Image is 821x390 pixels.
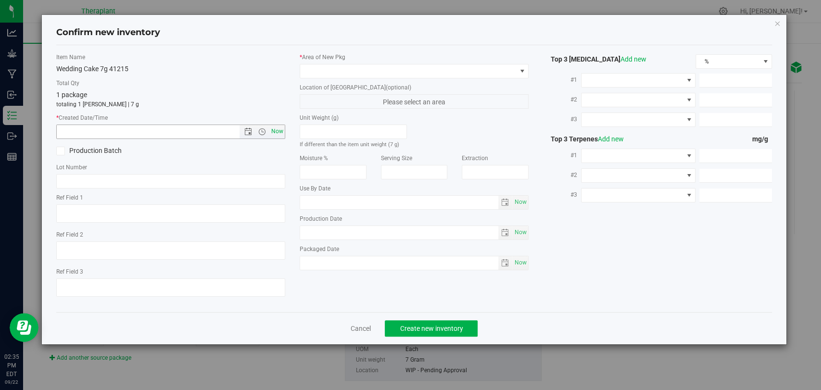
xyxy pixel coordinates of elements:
label: Ref Field 2 [56,230,285,239]
span: Please select an area [300,94,529,109]
label: Lot Number [56,163,285,172]
span: Open the date view [240,128,256,136]
label: Area of New Pkg [300,53,529,62]
label: Unit Weight (g) [300,113,407,122]
p: totaling 1 [PERSON_NAME] | 7 g [56,100,285,109]
label: Ref Field 3 [56,267,285,276]
label: #2 [543,166,581,184]
label: Production Date [300,214,529,223]
label: Location of [GEOGRAPHIC_DATA] [300,83,529,92]
span: % [696,55,759,68]
span: select [498,226,512,239]
iframe: Resource center [10,313,38,342]
span: Top 3 [MEDICAL_DATA] [543,55,646,63]
span: select [512,196,528,209]
span: (optional) [386,84,411,91]
label: #3 [543,186,581,203]
label: Ref Field 1 [56,193,285,202]
a: Add new [598,135,624,143]
label: Serving Size [381,154,448,163]
small: If different than the item unit weight (7 g) [300,141,399,148]
span: Open the time view [254,128,270,136]
span: Create new inventory [400,325,463,332]
label: Use By Date [300,184,529,193]
label: Total Qty [56,79,285,88]
span: mg/g [752,135,772,143]
label: Created Date/Time [56,113,285,122]
span: Set Current date [513,226,529,239]
button: Create new inventory [385,320,478,337]
span: Set Current date [269,125,286,138]
label: #1 [543,71,581,88]
label: Item Name [56,53,285,62]
h4: Confirm new inventory [56,26,160,39]
span: select [512,256,528,270]
label: Production Batch [56,146,164,156]
label: #2 [543,91,581,108]
a: Add new [620,55,646,63]
label: Packaged Date [300,245,529,253]
span: select [498,196,512,209]
label: Extraction [462,154,529,163]
div: Wedding Cake 7g 41215 [56,64,285,74]
span: 1 package [56,91,87,99]
label: #1 [543,147,581,164]
span: select [512,226,528,239]
span: Set Current date [513,195,529,209]
span: Top 3 Terpenes [543,135,624,143]
a: Cancel [350,324,370,333]
label: Moisture % [300,154,366,163]
span: Set Current date [513,256,529,270]
span: select [498,256,512,270]
label: #3 [543,111,581,128]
